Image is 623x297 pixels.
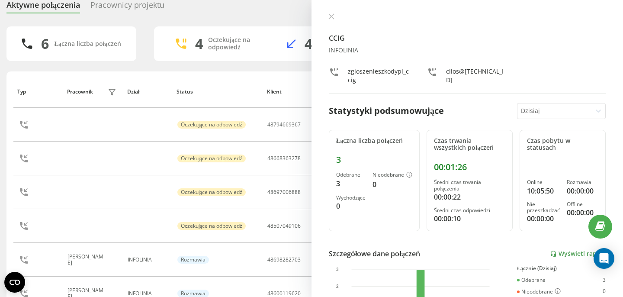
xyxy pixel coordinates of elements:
[128,257,167,263] div: INFOLINIA
[4,272,25,293] button: Open CMP widget
[329,104,444,117] div: Statystyki podsumowujące
[267,155,301,161] div: 48668363278
[177,188,246,196] div: Oczekujące na odpowiedź
[434,192,505,202] div: 00:00:22
[336,155,412,165] div: 3
[603,277,606,283] div: 3
[348,67,410,84] div: zgloszenieszkodypl_ccig
[434,213,505,224] div: 00:00:10
[567,179,598,185] div: Rozmawia
[127,89,169,95] div: Dział
[434,179,505,192] div: Średni czas trwania połączenia
[177,256,209,264] div: Rozmawia
[336,268,339,272] text: 3
[128,291,167,297] div: INFOLINIA
[567,207,598,218] div: 00:00:00
[90,0,164,14] div: Pracownicy projektu
[6,0,80,14] div: Aktywne połączenia
[177,155,246,162] div: Oczekujące na odpowiedź
[446,67,508,84] div: clios@[TECHNICAL_ID]
[517,277,546,283] div: Odebrane
[336,284,339,289] text: 2
[527,137,598,152] div: Czas pobytu w statusach
[336,195,366,201] div: Wychodzące
[517,265,606,271] div: Łącznie (Dzisiaj)
[434,162,505,172] div: 00:01:26
[267,291,301,297] div: 48600119620
[434,137,505,152] div: Czas trwania wszystkich połączeń
[329,47,606,54] div: INFOLINIA
[17,89,59,95] div: Typ
[67,89,93,95] div: Pracownik
[527,179,560,185] div: Online
[373,172,412,179] div: Nieodebrane
[267,89,328,95] div: Klient
[177,89,259,95] div: Status
[567,186,598,196] div: 00:00:00
[208,36,252,51] div: Oczekujące na odpowiedź
[567,201,598,207] div: Offline
[527,186,560,196] div: 10:05:50
[517,288,561,295] div: Nieodebrane
[527,213,560,224] div: 00:00:00
[177,222,246,230] div: Oczekujące na odpowiedź
[336,172,366,178] div: Odebrane
[67,254,106,266] div: [PERSON_NAME]
[195,36,203,52] div: 4
[267,189,301,195] div: 48697006888
[267,257,301,263] div: 48698282703
[336,178,366,189] div: 3
[527,201,560,214] div: Nie przeszkadzać
[177,121,246,129] div: Oczekujące na odpowiedź
[434,207,505,213] div: Średni czas odpowiedzi
[373,179,412,190] div: 0
[305,36,312,52] div: 4
[594,248,614,269] div: Open Intercom Messenger
[41,36,49,52] div: 6
[603,288,606,295] div: 0
[267,122,301,128] div: 48794669367
[329,249,420,259] div: Szczegółowe dane połączeń
[329,33,606,43] h4: CCIG
[336,201,366,211] div: 0
[54,40,121,48] div: Łączna liczba połączeń
[267,223,301,229] div: 48507049106
[550,250,606,258] a: Wyświetl raport
[336,137,412,145] div: Łączna liczba połączeń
